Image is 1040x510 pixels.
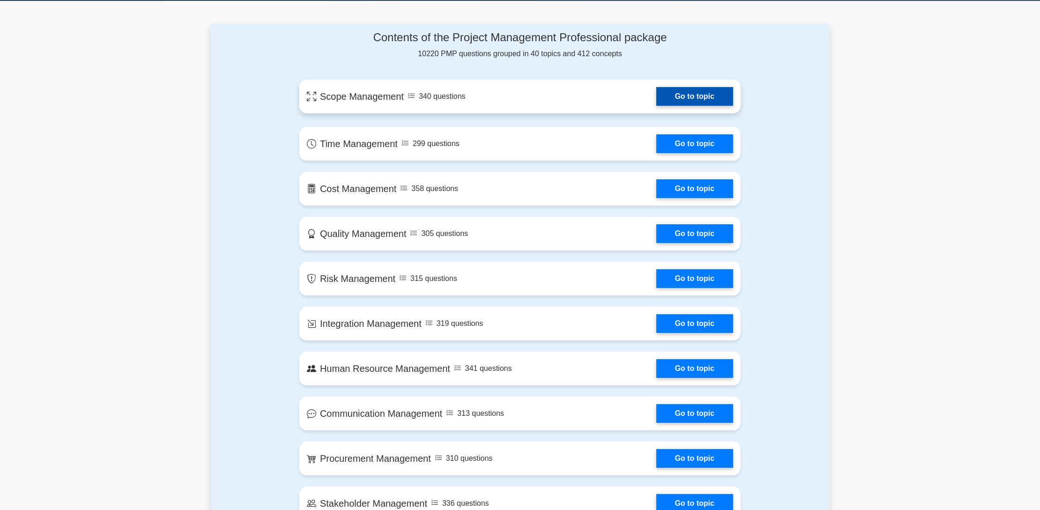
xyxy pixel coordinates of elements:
h4: Contents of the Project Management Professional package [299,31,741,44]
a: Go to topic [656,224,733,243]
a: Go to topic [656,449,733,468]
a: Go to topic [656,134,733,153]
a: Go to topic [656,314,733,333]
div: 10220 PMP questions grouped in 40 topics and 412 concepts [299,31,741,59]
a: Go to topic [656,179,733,198]
a: Go to topic [656,359,733,378]
a: Go to topic [656,87,733,106]
a: Go to topic [656,269,733,288]
a: Go to topic [656,404,733,423]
